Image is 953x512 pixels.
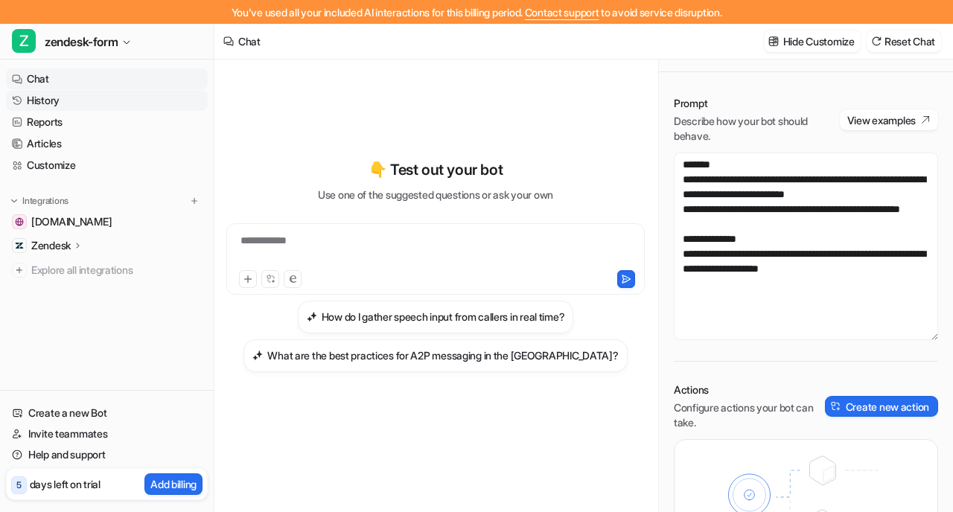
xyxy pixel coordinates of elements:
button: What are the best practices for A2P messaging in the US?What are the best practices for A2P messa... [243,339,627,372]
p: 👇 Test out your bot [369,159,503,181]
span: Z [12,29,36,53]
img: Zendesk [15,241,24,250]
img: menu_add.svg [189,196,200,206]
span: Contact support [525,6,599,19]
button: Add billing [144,473,203,495]
p: Configure actions your bot can take. [674,400,825,430]
p: Use one of the suggested questions or ask your own [318,187,553,202]
a: Reports [6,112,208,132]
p: Prompt [674,96,840,111]
button: Reset Chat [867,31,941,52]
p: Integrations [22,195,68,207]
div: Chat [238,33,261,49]
button: Create new action [825,396,938,417]
p: Actions [674,383,825,397]
p: Describe how your bot should behave. [674,114,840,144]
img: customize [768,36,779,47]
button: Integrations [6,193,73,208]
button: How do I gather speech input from callers in real time?How do I gather speech input from callers ... [298,301,574,333]
a: Explore all integrations [6,260,208,281]
p: Hide Customize [783,33,855,49]
img: explore all integrations [12,263,27,278]
a: Help and support [6,444,208,465]
img: create-action-icon.svg [831,401,841,412]
p: days left on trial [30,476,101,492]
a: Articles [6,133,208,154]
a: Create a new Bot [6,403,208,423]
a: Invite teammates [6,423,208,444]
h3: What are the best practices for A2P messaging in the [GEOGRAPHIC_DATA]? [267,348,618,363]
img: www.plivo.com [15,217,24,226]
a: Chat [6,68,208,89]
button: Hide Customize [764,31,861,52]
span: [DOMAIN_NAME] [31,214,112,229]
h3: How do I gather speech input from callers in real time? [322,309,565,324]
img: What are the best practices for A2P messaging in the US? [252,350,263,361]
p: 5 [16,479,22,492]
a: Customize [6,155,208,176]
img: expand menu [9,196,19,206]
a: History [6,90,208,111]
img: reset [871,36,882,47]
span: zendesk-form [45,31,118,52]
a: www.plivo.com[DOMAIN_NAME] [6,211,208,232]
button: View examples [840,109,938,130]
p: Add billing [150,476,197,492]
img: How do I gather speech input from callers in real time? [307,311,317,322]
span: Explore all integrations [31,258,202,282]
p: Zendesk [31,238,71,253]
